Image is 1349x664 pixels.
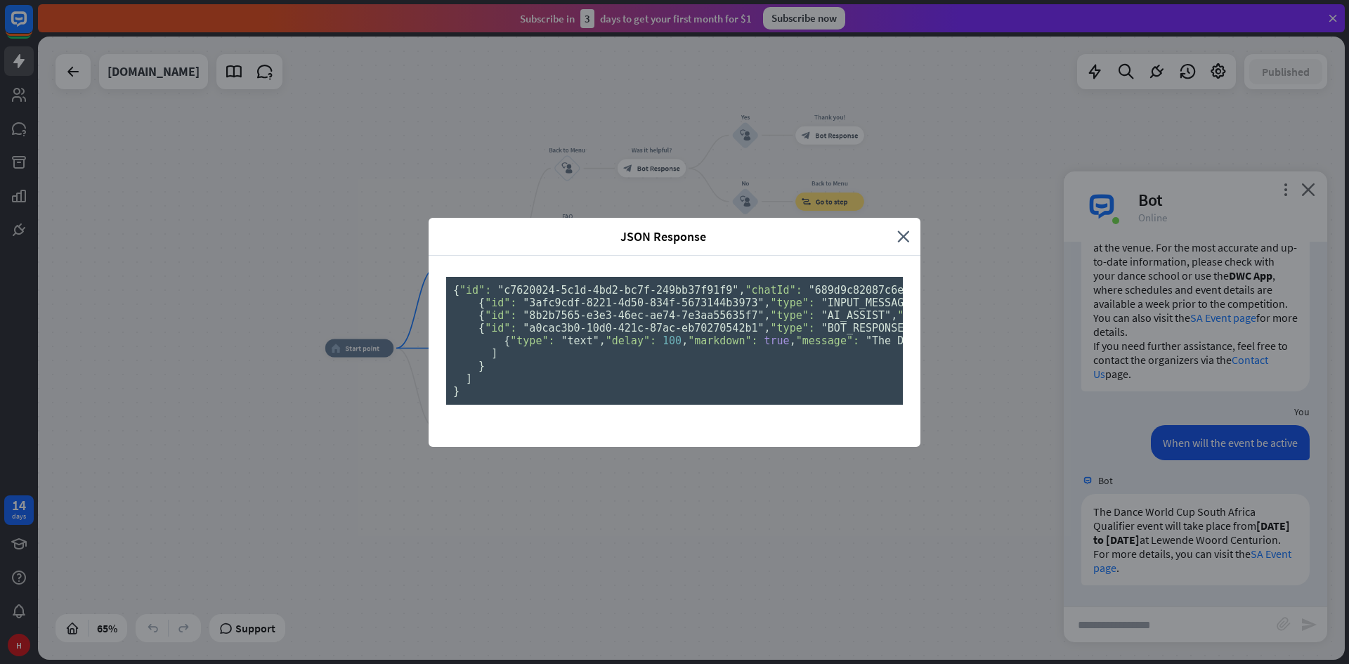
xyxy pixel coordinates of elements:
[523,309,764,322] span: "8b2b7565-e3e3-46ec-ae74-7e3aa55635f7"
[460,284,491,297] span: "id":
[606,334,656,347] span: "delay":
[821,322,910,334] span: "BOT_RESPONSE"
[523,322,764,334] span: "a0cac3b0-10d0-421c-87ac-eb70270542b1"
[561,334,599,347] span: "text"
[897,309,954,322] span: "SOURCE":
[688,334,757,347] span: "markdown":
[663,334,682,347] span: 100
[523,297,764,309] span: "3afc9cdf-8221-4d50-834f-5673144b3973"
[771,297,815,309] span: "type":
[764,334,790,347] span: true
[497,284,738,297] span: "c7620024-5c1d-4bd2-bc7f-249bb37f91f9"
[745,284,802,297] span: "chatId":
[510,334,554,347] span: "type":
[821,309,891,322] span: "AI_ASSIST"
[485,322,516,334] span: "id":
[897,228,910,245] i: close
[485,297,516,309] span: "id":
[771,309,815,322] span: "type":
[771,322,815,334] span: "type":
[446,277,903,405] pre: { , , , , , , , { , , }, [ , , ], [ { , , }, { , , }, { , , [ { , , , } ] } ] }
[439,228,887,245] span: JSON Response
[809,284,974,297] span: "689d9c82087c6e0007cf6667"
[796,334,859,347] span: "message":
[821,297,916,309] span: "INPUT_MESSAGE"
[11,6,53,48] button: Open LiveChat chat widget
[485,309,516,322] span: "id":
